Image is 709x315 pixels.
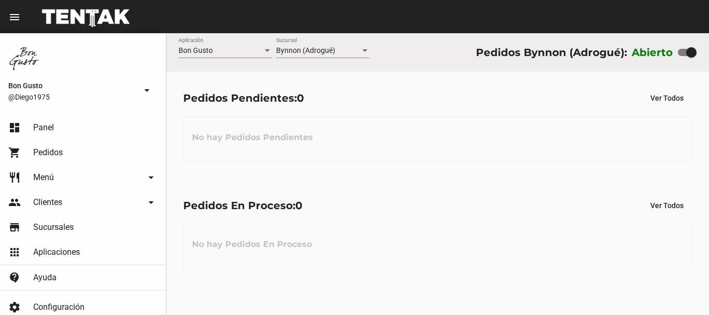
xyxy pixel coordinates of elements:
mat-icon: arrow_drop_down [145,196,157,209]
span: 0 [295,199,303,212]
span: Sucursales [33,222,74,232]
mat-icon: dashboard [8,121,21,134]
span: Menú [33,172,54,183]
div: Pedidos Bynnon (Adrogué): [476,44,627,61]
span: Bon Gusto [179,46,213,54]
span: Pedidos [33,147,63,158]
mat-icon: arrow_drop_down [141,84,153,97]
span: Ayuda [33,272,57,283]
mat-icon: arrow_drop_down [145,171,157,184]
span: 0 [297,92,304,104]
span: Clientes [33,197,62,208]
mat-icon: menu [8,11,21,23]
img: 8570adf9-ca52-4367-b116-ae09c64cf26e.jpg [8,42,42,75]
button: Ver Todos [642,89,692,107]
span: Ver Todos [650,94,684,102]
span: Configuración [33,302,85,312]
span: Panel [33,122,54,133]
button: Ver Todos [642,196,692,215]
mat-icon: people [8,196,21,209]
span: @Diego1975 [8,92,137,102]
div: Pedidos Pendientes: [183,90,304,106]
span: Aplicaciones [33,247,80,257]
h3: No hay Pedidos En Proceso [184,229,320,260]
mat-icon: settings [8,301,21,313]
h3: No hay Pedidos Pendientes [184,122,321,153]
label: Abierto [632,44,673,61]
mat-icon: contact_support [8,271,21,284]
mat-icon: apps [8,246,21,258]
div: Pedidos En Proceso: [183,197,303,214]
mat-icon: store [8,221,21,234]
span: Bynnon (Adrogué) [276,46,335,54]
span: Bon Gusto [8,79,137,92]
mat-icon: shopping_cart [8,146,21,159]
span: Ver Todos [650,201,684,210]
mat-icon: restaurant [8,171,21,184]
